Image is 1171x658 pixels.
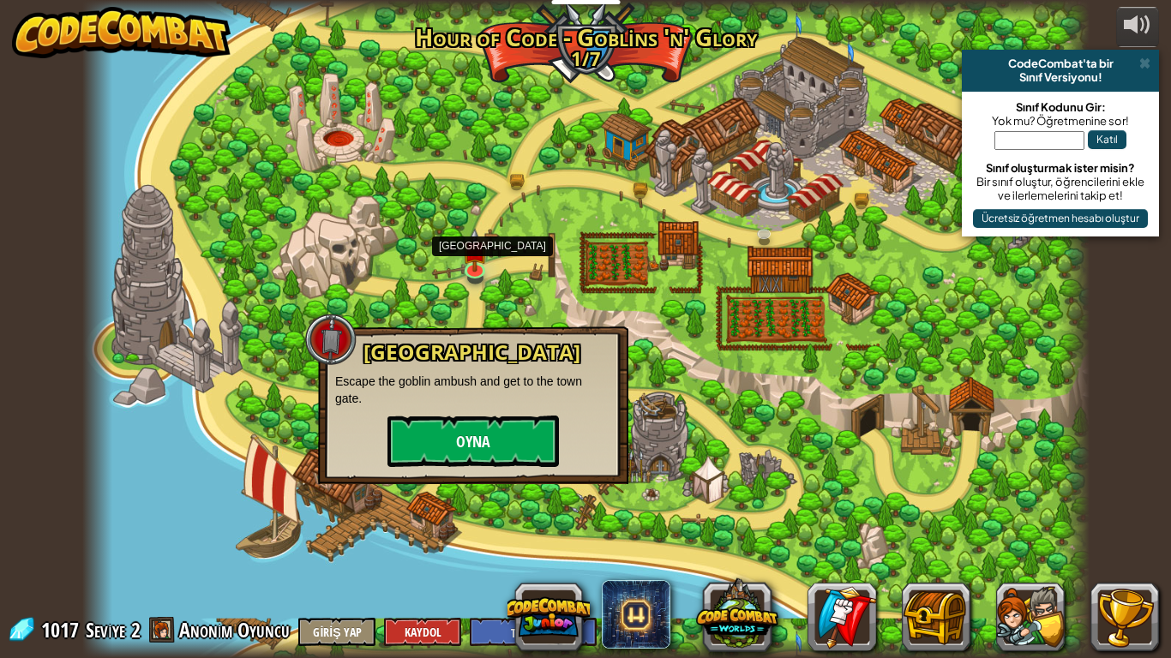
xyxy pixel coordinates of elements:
[970,175,1150,202] div: Bir sınıf oluştur, öğrencilerini ekle ve ilerlemelerini takip et!
[387,416,559,467] button: Oyna
[86,616,125,644] span: Seviye
[970,100,1150,114] div: Sınıf Kodunu Gir:
[1116,7,1159,47] button: Sesi ayarla
[462,228,488,272] img: level-banner-unstarted.png
[179,616,291,643] span: Anonim Oyuncu
[970,161,1150,175] div: Sınıf oluşturmak ister misin?
[12,7,231,58] img: CodeCombat - Learn how to code by playing a game
[969,57,1152,70] div: CodeCombat'ta bir
[1088,130,1126,149] button: Katıl
[41,616,84,643] span: 1017
[298,618,375,646] button: Giriş Yap
[131,616,141,643] span: 2
[363,338,580,366] span: [GEOGRAPHIC_DATA]
[970,114,1150,128] div: Yok mu? Öğretmenine sor!
[969,70,1152,84] div: Sınıf Versiyonu!
[335,373,611,407] p: Escape the goblin ambush and get to the town gate.
[973,209,1148,228] button: Ücretsiz öğretmen hesabı oluştur
[384,618,461,646] button: Kaydol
